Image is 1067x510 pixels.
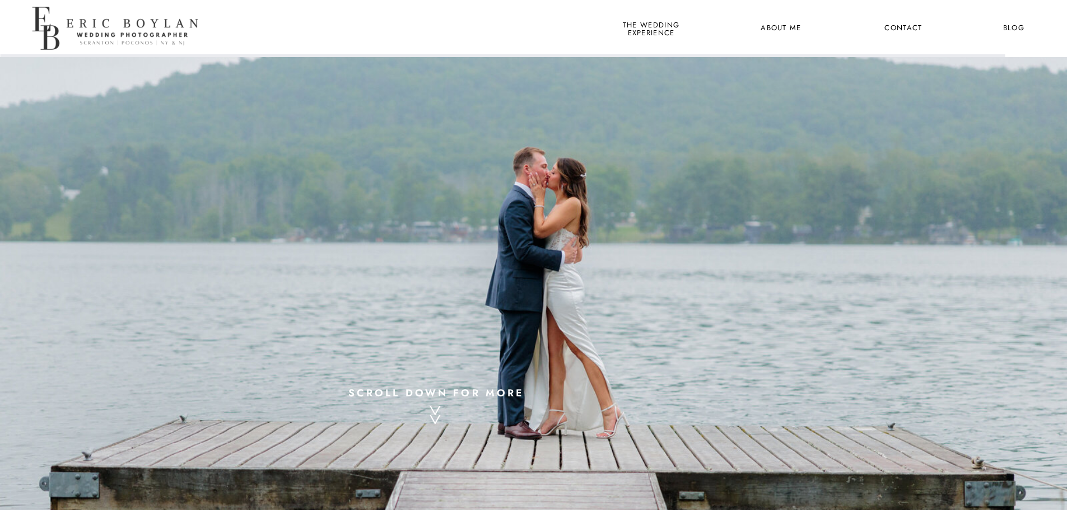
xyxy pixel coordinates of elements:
a: Contact [883,21,924,36]
a: Blog [993,21,1035,36]
a: About Me [754,21,808,36]
a: scroll down for more [339,384,534,399]
a: the wedding experience [621,21,682,36]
